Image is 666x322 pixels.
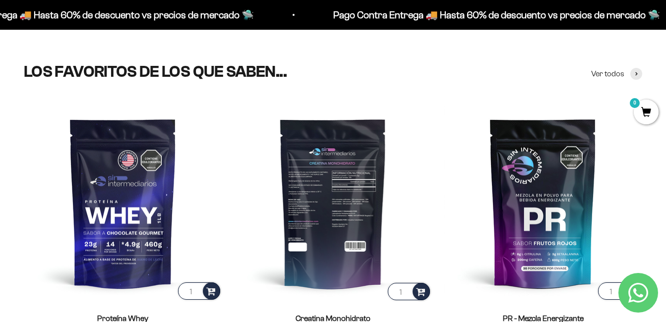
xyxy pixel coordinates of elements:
split-lines: LOS FAVORITOS DE LOS QUE SABEN... [24,63,287,80]
mark: 0 [629,97,641,109]
a: 0 [634,107,659,118]
p: Pago Contra Entrega 🚚 Hasta 60% de descuento vs precios de mercado 🛸 [330,7,657,23]
a: Ver todos [591,67,642,80]
span: Ver todos [591,67,624,80]
img: Creatina Monohidrato [234,104,432,302]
